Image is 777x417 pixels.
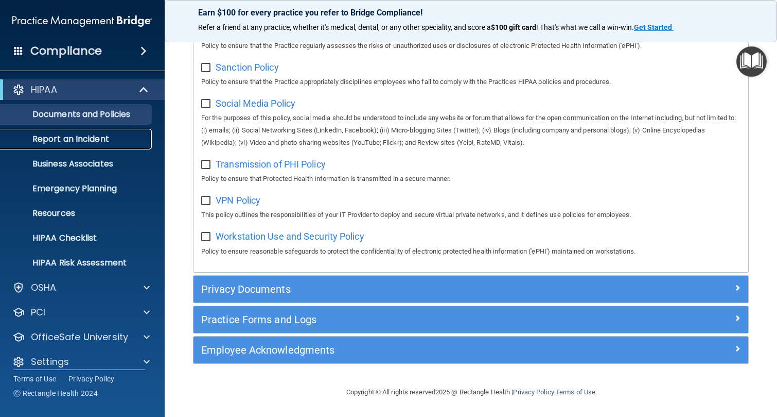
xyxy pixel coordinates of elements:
span: ! That's what we call a win-win. [536,23,634,31]
p: Resources [7,208,147,219]
a: Settings [12,356,150,368]
strong: Get Started [634,23,672,31]
h5: Employee Acknowledgments [201,344,602,356]
p: For the purposes of this policy, social media should be understood to include any website or foru... [201,112,740,149]
a: HIPAA [12,84,149,96]
p: Settings [31,356,69,368]
a: Terms of Use [13,374,56,384]
a: Terms of Use [556,388,595,396]
p: Emergency Planning [7,184,147,194]
a: Practice Forms and Logs [201,311,740,328]
p: PCI [31,306,45,319]
span: Sanction Policy [216,62,279,73]
a: Privacy Documents [201,281,740,297]
span: Ⓒ Rectangle Health 2024 [13,388,98,398]
img: PMB logo [12,11,152,31]
p: Report an Incident [7,134,147,144]
h4: Compliance [30,44,102,58]
strong: $100 gift card [491,23,536,31]
a: Privacy Policy [68,374,115,384]
p: Policy to ensure that Protected Health Information is transmitted in a secure manner. [201,173,740,185]
p: HIPAA Checklist [7,233,147,243]
p: Business Associates [7,159,147,169]
p: HIPAA [31,84,57,96]
a: OSHA [12,281,150,294]
p: OSHA [31,281,57,294]
a: Privacy Policy [513,388,554,396]
h5: Privacy Documents [201,283,602,295]
div: Copyright © All rights reserved 2025 @ Rectangle Health | | [283,376,659,409]
a: Employee Acknowledgments [201,342,740,358]
p: Policy to ensure that the Practice appropriately disciplines employees who fail to comply with th... [201,76,740,88]
span: Workstation Use and Security Policy [216,231,364,242]
p: Policy to ensure that the Practice regularly assesses the risks of unauthorized uses or disclosur... [201,40,740,52]
p: HIPAA Risk Assessment [7,258,147,268]
p: Policy to ensure reasonable safeguards to protect the confidentiality of electronic protected hea... [201,245,740,258]
p: This policy outlines the responsibilities of your IT Provider to deploy and secure virtual privat... [201,209,740,221]
a: PCI [12,306,150,319]
span: Transmission of PHI Policy [216,159,326,170]
span: Social Media Policy [216,98,295,109]
p: OfficeSafe University [31,331,128,343]
p: Earn $100 for every practice you refer to Bridge Compliance! [198,8,744,18]
button: Open Resource Center [736,46,767,77]
a: OfficeSafe University [12,331,150,343]
span: VPN Policy [216,195,260,206]
h5: Practice Forms and Logs [201,314,602,325]
span: Refer a friend at any practice, whether it's medical, dental, or any other speciality, and score a [198,23,491,31]
a: Get Started [634,23,674,31]
p: Documents and Policies [7,109,147,120]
